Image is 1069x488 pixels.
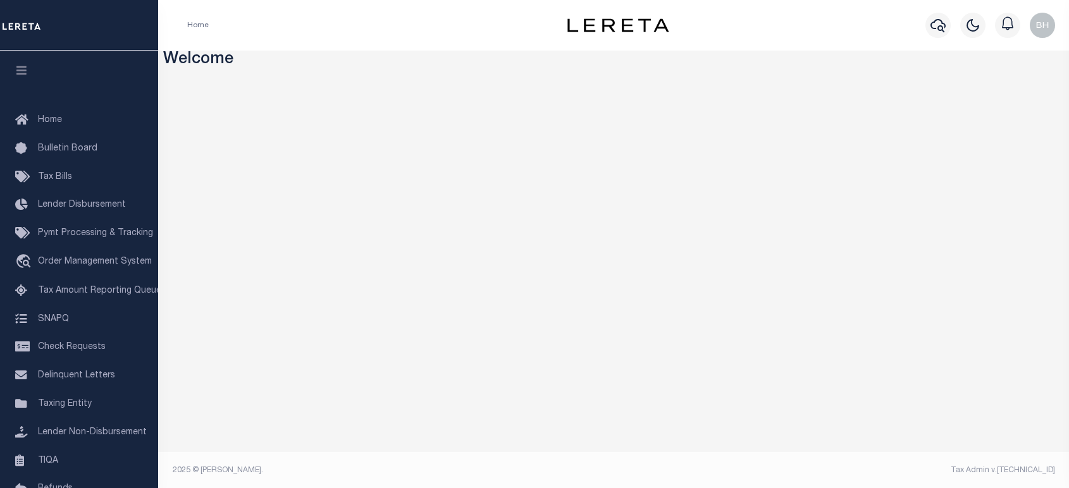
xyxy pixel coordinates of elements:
span: TIQA [38,456,58,465]
span: SNAPQ [38,314,69,323]
img: logo-dark.svg [567,18,669,32]
span: Lender Non-Disbursement [38,428,147,437]
div: Tax Admin v.[TECHNICAL_ID] [623,465,1055,476]
span: Lender Disbursement [38,200,126,209]
span: Bulletin Board [38,144,97,153]
span: Home [38,116,62,125]
span: Check Requests [38,343,106,351]
img: svg+xml;base64,PHN2ZyB4bWxucz0iaHR0cDovL3d3dy53My5vcmcvMjAwMC9zdmciIHBvaW50ZXItZXZlbnRzPSJub25lIi... [1030,13,1055,38]
span: Tax Bills [38,173,72,181]
i: travel_explore [15,254,35,271]
div: 2025 © [PERSON_NAME]. [163,465,614,476]
span: Tax Amount Reporting Queue [38,286,161,295]
span: Delinquent Letters [38,371,115,380]
h3: Welcome [163,51,1065,70]
span: Order Management System [38,257,152,266]
li: Home [187,20,209,31]
span: Taxing Entity [38,400,92,408]
span: Pymt Processing & Tracking [38,229,153,238]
